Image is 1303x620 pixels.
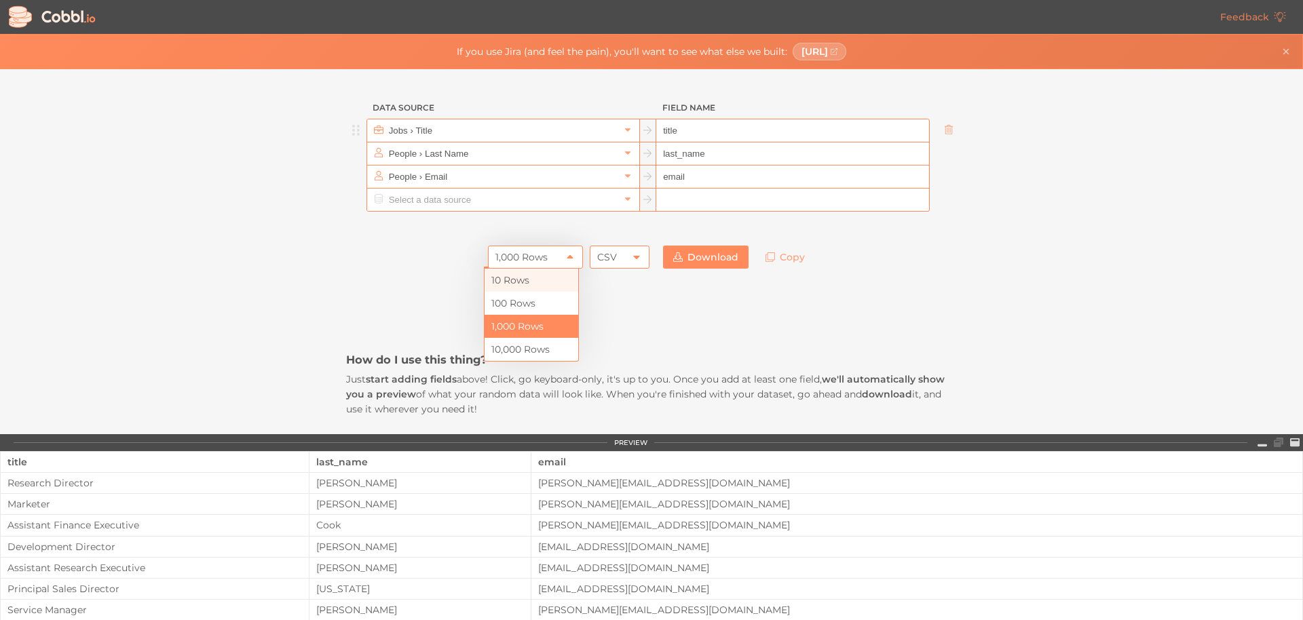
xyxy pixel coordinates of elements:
div: Principal Sales Director [1,583,309,594]
div: CSV [597,246,617,269]
li: 1,000 Rows [485,315,578,338]
a: Copy [755,246,815,269]
input: Select a data source [385,142,620,165]
a: Feedback [1210,5,1296,28]
a: [URL] [793,43,847,60]
div: [EMAIL_ADDRESS][DOMAIN_NAME] [531,583,1302,594]
div: [PERSON_NAME] [309,562,531,573]
div: Research Director [1,478,309,488]
div: [PERSON_NAME] [309,604,531,615]
a: Download [663,246,749,269]
div: [US_STATE] [309,583,531,594]
p: Just above! Click, go keyboard-only, it's up to you. Once you add at least one field, of what you... [346,372,957,417]
div: Cook [309,520,531,530]
div: [PERSON_NAME] [309,478,531,488]
li: 10,000 Rows [485,338,578,361]
div: Assistant Finance Executive [1,520,309,530]
div: [PERSON_NAME][EMAIL_ADDRESS][DOMAIN_NAME] [531,499,1302,509]
input: Select a data source [385,119,620,142]
strong: download [862,388,912,400]
input: Select a data source [385,166,620,188]
strong: start adding fields [366,373,457,385]
h3: How do I use this thing? [346,352,957,367]
h3: Field Name [656,96,930,119]
div: [PERSON_NAME][EMAIL_ADDRESS][DOMAIN_NAME] [531,478,1302,488]
button: Close banner [1278,43,1294,60]
div: Assistant Research Executive [1,562,309,573]
li: 100 Rows [485,292,578,315]
input: Select a data source [385,189,620,211]
div: Development Director [1,541,309,552]
div: 1,000 Rows [495,246,548,269]
div: Marketer [1,499,309,509]
div: [EMAIL_ADDRESS][DOMAIN_NAME] [531,541,1302,552]
span: [URL] [801,46,828,57]
div: [PERSON_NAME] [309,499,531,509]
h3: Data Source [366,96,640,119]
div: title [7,452,302,472]
li: 10 Rows [485,269,578,292]
div: [PERSON_NAME] [309,541,531,552]
div: [PERSON_NAME][EMAIL_ADDRESS][DOMAIN_NAME] [531,520,1302,530]
div: Service Manager [1,604,309,615]
div: PREVIEW [614,439,647,447]
div: [PERSON_NAME][EMAIL_ADDRESS][DOMAIN_NAME] [531,604,1302,615]
div: email [538,452,1296,472]
div: [EMAIL_ADDRESS][DOMAIN_NAME] [531,562,1302,573]
span: If you use Jira (and feel the pain), you'll want to see what else we built: [457,46,787,57]
div: last_name [316,452,524,472]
